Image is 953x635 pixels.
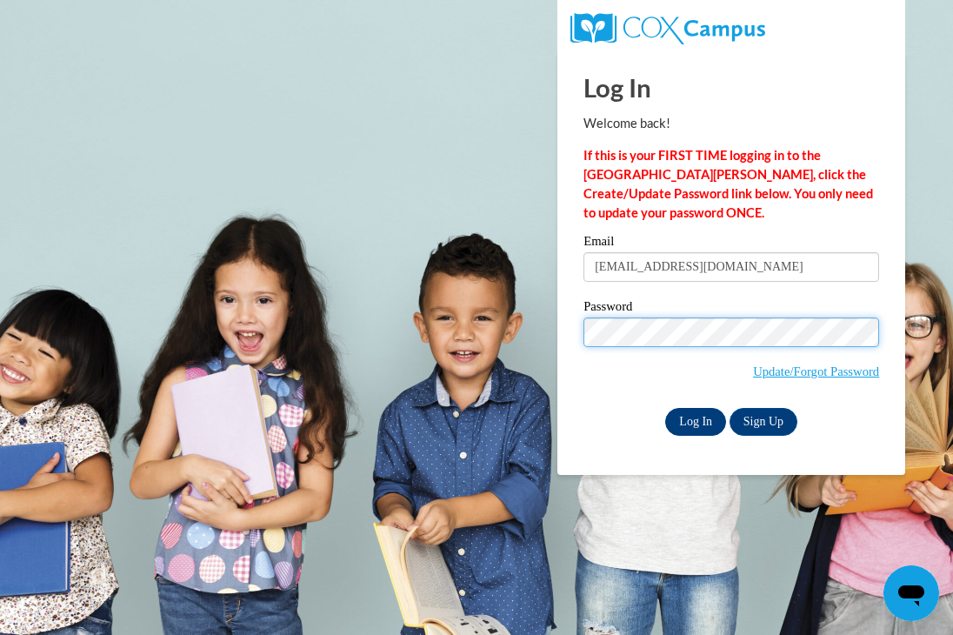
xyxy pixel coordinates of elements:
[570,13,765,44] img: COX Campus
[730,408,797,436] a: Sign Up
[583,70,879,105] h1: Log In
[665,408,726,436] input: Log In
[753,364,879,378] a: Update/Forgot Password
[583,235,879,252] label: Email
[583,148,873,220] strong: If this is your FIRST TIME logging in to the [GEOGRAPHIC_DATA][PERSON_NAME], click the Create/Upd...
[883,565,939,621] iframe: Button to launch messaging window
[583,300,879,317] label: Password
[583,114,879,133] p: Welcome back!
